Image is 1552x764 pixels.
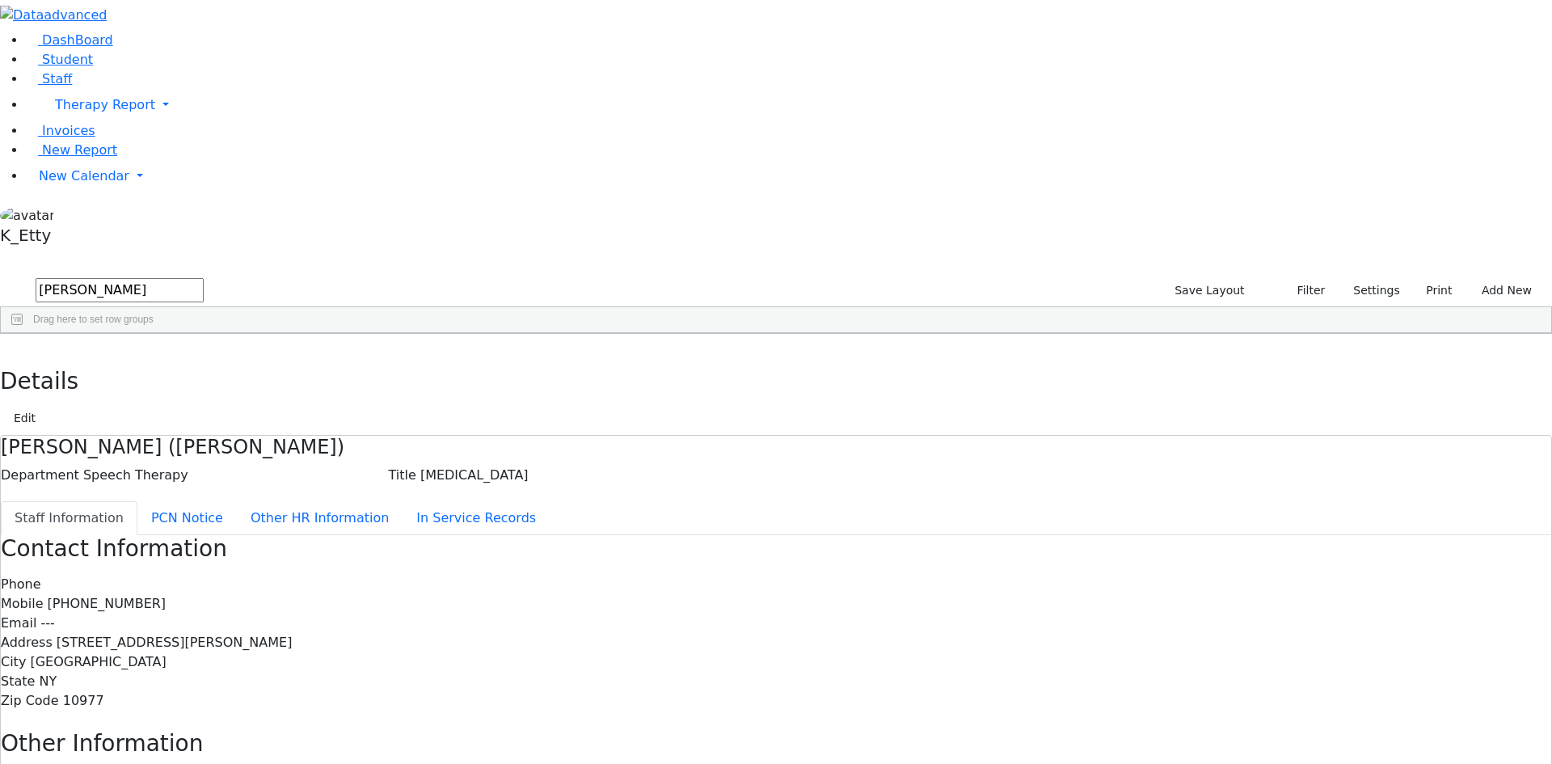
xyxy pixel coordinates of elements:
a: Staff [26,71,72,87]
h4: [PERSON_NAME] ([PERSON_NAME]) [1,436,1551,459]
span: [PHONE_NUMBER] [48,596,167,611]
label: Title [389,466,416,485]
span: [STREET_ADDRESS][PERSON_NAME] [57,635,293,650]
button: PCN Notice [137,501,237,535]
span: Therapy Report [55,97,155,112]
input: Search [36,278,204,302]
span: [GEOGRAPHIC_DATA] [30,654,166,669]
span: 10977 [63,693,104,708]
label: Department [1,466,79,485]
button: Edit [6,406,43,431]
span: NY [39,673,57,689]
label: Zip Code [1,691,59,711]
span: Speech Therapy [83,467,188,483]
button: Settings [1332,278,1406,303]
button: Add New [1466,278,1539,303]
a: Student [26,52,93,67]
button: Staff Information [1,501,137,535]
span: Staff [42,71,72,87]
label: Address [1,633,53,652]
label: Phone [1,575,41,594]
label: Email [1,614,36,633]
a: New Report [26,142,117,158]
a: Therapy Report [26,89,1552,121]
label: City [1,652,26,672]
a: Invoices [26,123,95,138]
a: DashBoard [26,32,113,48]
span: Student [42,52,93,67]
button: In Service Records [403,501,550,535]
button: Filter [1276,278,1333,303]
a: New Calendar [26,160,1552,192]
span: Invoices [42,123,95,138]
button: Print [1407,278,1460,303]
span: --- [40,615,54,631]
h3: Contact Information [1,535,1551,563]
span: [MEDICAL_DATA] [420,467,529,483]
label: Mobile [1,594,43,614]
button: Save Layout [1167,278,1251,303]
span: DashBoard [42,32,113,48]
h3: Other Information [1,730,1551,758]
button: Other HR Information [237,501,403,535]
span: New Calendar [39,168,129,184]
span: New Report [42,142,117,158]
span: Drag here to set row groups [33,314,154,325]
label: State [1,672,35,691]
